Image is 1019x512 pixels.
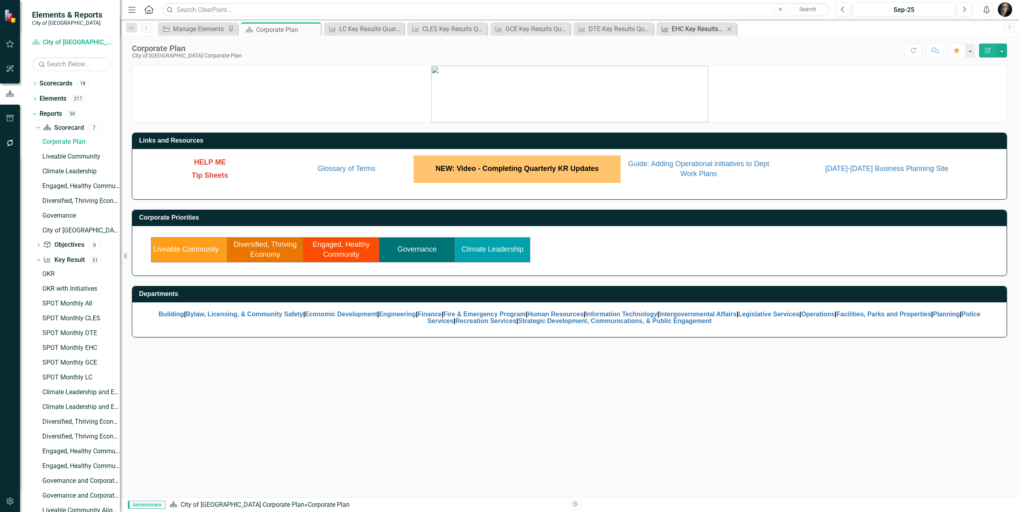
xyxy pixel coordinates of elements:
[139,290,1003,298] h3: Departments
[40,179,120,192] a: Engaged, Healthy Community
[40,109,62,119] a: Reports
[379,311,416,318] a: Engineering
[40,165,120,177] a: Climate Leadership
[42,374,120,381] div: SPOT Monthly LC
[436,165,599,173] span: NEW: Video - Completing Quarterly KR Updates
[40,401,120,413] a: Climate Leadership and Environmental Stewardship Completed Key Results
[43,240,84,250] a: Objectives
[506,24,568,34] div: GCE Key Results Quarterly
[139,214,1003,221] h3: Corporate Priorities
[836,311,931,318] a: Facilities, Parks and Properties
[801,311,835,318] a: Operations
[825,165,948,173] a: [DATE]-[DATE] Business Planning Site
[4,9,18,23] img: ClearPoint Strategy
[462,245,523,253] a: Climate Leadership
[308,501,350,508] div: Corporate Plan
[234,240,297,259] a: Diversified, Thriving Economy
[159,311,184,318] a: Building
[162,3,830,17] input: Search ClearPoint...
[42,492,120,499] div: Governance and Corporate Excellence Alignment
[40,460,120,472] a: Engaged, Healthy Community Completed Key Results
[628,160,769,178] span: Guide: Adding Operational initiatives to Dept Work Plans
[422,24,485,34] div: CLES Key Results Quarterly
[40,415,120,428] a: Diversified, Thriving Economy Completed Key Results
[42,329,120,337] div: SPOT Monthly DTE
[192,173,228,179] a: Tip Sheets
[312,240,370,259] a: Engaged, Healthy Community
[40,445,120,458] a: Engaged, Healthy Community Alignment
[40,94,66,103] a: Elements
[444,311,526,318] a: Fire & Emergency Program
[42,359,120,366] div: SPOT Monthly GCE
[32,10,102,20] span: Elements & Reports
[192,171,228,179] span: Tip Sheets
[88,242,101,248] div: 0
[40,312,120,325] a: SPOT Monthly CLES
[628,161,769,178] a: Guide: Adding Operational initiatives to Dept Work Plans
[42,389,120,396] div: Climate Leadership and Environmental Stewardship Alignment
[305,311,377,318] a: Economic Development
[40,386,120,399] a: Climate Leadership and Environmental Stewardship Alignment
[40,135,120,148] a: Corporate Plan
[40,224,120,236] a: City of [GEOGRAPHIC_DATA]
[998,2,1012,17] img: Natalie Kovach
[326,24,402,34] a: LC Key Results Quarterly
[186,311,303,318] a: Bylaw, Licensing, & Community Safety
[40,474,120,487] a: Governance and Corporate Excellence Completed Key Results
[40,150,120,163] a: Liveable Community
[575,24,651,34] a: DTE Key Results Quarterly
[194,159,226,166] a: HELP ME
[70,95,86,102] div: 217
[40,341,120,354] a: SPOT Monthly EHC
[42,433,120,440] div: Diversified, Thriving Economy Alignment
[659,24,724,34] a: EHC Key Results Quarterly
[40,430,120,443] a: Diversified, Thriving Economy Alignment
[194,158,226,166] span: HELP ME
[42,344,120,351] div: SPOT Monthly EHC
[409,24,485,34] a: CLES Key Results Quarterly
[66,110,79,117] div: 50
[42,403,120,411] div: Climate Leadership and Environmental Stewardship Completed Key Results
[492,24,568,34] a: GCE Key Results Quarterly
[132,44,242,53] div: Corporate Plan
[256,25,319,35] div: Corporate Plan
[89,257,102,264] div: 31
[42,477,120,484] div: Governance and Corporate Excellence Completed Key Results
[42,212,120,219] div: Governance
[42,197,120,204] div: Diversified, Thriving Economy
[40,489,120,502] a: Governance and Corporate Excellence Alignment
[42,153,120,160] div: Liveable Community
[40,327,120,339] a: SPOT Monthly DTE
[585,311,658,318] a: Information Technology
[672,24,724,34] div: EHC Key Results Quarterly
[40,371,120,384] a: SPOT Monthly LC
[42,168,120,175] div: Climate Leadership
[43,256,84,265] a: Key Result
[42,448,120,455] div: Engaged, Healthy Community Alignment
[40,356,120,369] a: SPOT Monthly GCE
[427,311,980,325] a: Police Services
[40,209,120,222] a: Governance
[160,24,226,34] a: Manage Elements
[42,418,120,425] div: Diversified, Thriving Economy Completed Key Results
[132,53,242,59] div: City of [GEOGRAPHIC_DATA] Corporate Plan
[456,318,517,324] a: Recreation Services
[42,183,120,190] div: Engaged, Healthy Community
[32,38,112,47] a: City of [GEOGRAPHIC_DATA] Corporate Plan
[933,311,960,318] a: Planning
[128,501,165,509] span: Administrator
[436,166,599,172] a: NEW: Video - Completing Quarterly KR Updates
[518,318,712,324] a: Strategic Development, Communications, & Public Engagement
[76,80,89,87] div: 18
[42,285,120,292] div: OKR with Initiatives
[42,138,120,145] div: Corporate Plan
[32,20,102,26] small: City of [GEOGRAPHIC_DATA]
[856,5,952,15] div: Sep-25
[173,24,226,34] div: Manage Elements
[42,462,120,470] div: Engaged, Healthy Community Completed Key Results
[799,6,816,12] span: Search
[738,311,800,318] a: Legislative Services
[40,282,120,295] a: OKR with Initiatives
[659,311,737,318] a: Intergovernmental Affairs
